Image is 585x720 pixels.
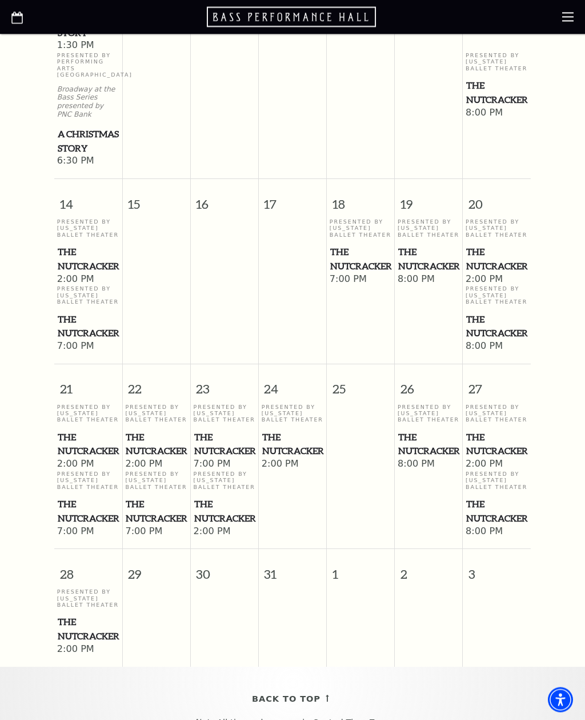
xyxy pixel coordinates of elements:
[466,498,527,526] span: The Nutcracker
[398,431,460,459] a: The Nutcracker
[57,644,119,657] span: 2:00 PM
[57,459,119,471] span: 2:00 PM
[194,431,256,459] a: The Nutcracker
[466,274,528,287] span: 2:00 PM
[57,615,119,643] a: The Nutcracker
[463,180,531,219] span: 20
[466,79,527,107] span: The Nutcracker
[194,526,256,539] span: 2:00 PM
[194,471,256,491] p: Presented By [US_STATE] Ballet Theater
[259,550,326,589] span: 31
[395,180,462,219] span: 19
[207,6,378,29] a: Open this option
[330,274,392,287] span: 7:00 PM
[463,550,531,589] span: 3
[125,404,187,424] p: Presented By [US_STATE] Ballet Theater
[57,245,119,273] a: The Nutcracker
[191,365,258,404] span: 23
[57,431,119,459] a: The Nutcracker
[58,498,119,526] span: The Nutcracker
[466,219,528,238] p: Presented By [US_STATE] Ballet Theater
[262,404,324,424] p: Presented By [US_STATE] Ballet Theater
[57,86,119,120] p: Broadway at the Bass Series presented by PNC Bank
[466,245,527,273] span: The Nutcracker
[54,550,122,589] span: 28
[327,550,394,589] span: 1
[466,341,528,353] span: 8:00 PM
[57,341,119,353] span: 7:00 PM
[466,471,528,491] p: Presented By [US_STATE] Ballet Theater
[57,156,119,168] span: 6:30 PM
[11,9,23,26] a: Open this option
[398,219,460,238] p: Presented By [US_STATE] Ballet Theater
[395,550,462,589] span: 2
[126,498,187,526] span: The Nutcracker
[466,313,527,341] span: The Nutcracker
[466,245,528,273] a: The Nutcracker
[262,459,324,471] span: 2:00 PM
[330,219,392,238] p: Presented By [US_STATE] Ballet Theater
[125,526,187,539] span: 7:00 PM
[252,693,320,707] span: Back To Top
[57,498,119,526] a: The Nutcracker
[327,365,394,404] span: 25
[262,431,324,459] a: The Nutcracker
[58,615,119,643] span: The Nutcracker
[259,180,326,219] span: 17
[466,404,528,424] p: Presented By [US_STATE] Ballet Theater
[58,245,119,273] span: The Nutcracker
[58,431,119,459] span: The Nutcracker
[123,365,190,404] span: 22
[194,459,256,471] span: 7:00 PM
[330,245,392,273] a: The Nutcracker
[191,180,258,219] span: 16
[57,404,119,424] p: Presented By [US_STATE] Ballet Theater
[466,498,528,526] a: The Nutcracker
[466,526,528,539] span: 8:00 PM
[398,459,460,471] span: 8:00 PM
[395,365,462,404] span: 26
[58,313,119,341] span: The Nutcracker
[57,128,119,156] a: A Christmas Story
[58,128,119,156] span: A Christmas Story
[125,431,187,459] a: The Nutcracker
[57,274,119,287] span: 2:00 PM
[466,79,528,107] a: The Nutcracker
[123,180,190,219] span: 15
[57,313,119,341] a: The Nutcracker
[259,365,326,404] span: 24
[125,459,187,471] span: 2:00 PM
[194,498,256,526] a: The Nutcracker
[548,687,573,713] div: Accessibility Menu
[57,471,119,491] p: Presented By [US_STATE] Ballet Theater
[123,550,190,589] span: 29
[57,219,119,238] p: Presented By [US_STATE] Ballet Theater
[125,498,187,526] a: The Nutcracker
[327,180,394,219] span: 18
[463,365,531,404] span: 27
[125,471,187,491] p: Presented By [US_STATE] Ballet Theater
[57,589,119,608] p: Presented By [US_STATE] Ballet Theater
[466,313,528,341] a: The Nutcracker
[398,245,460,273] a: The Nutcracker
[57,286,119,305] p: Presented By [US_STATE] Ballet Theater
[57,53,119,79] p: Presented By Performing Arts [GEOGRAPHIC_DATA]
[466,459,528,471] span: 2:00 PM
[194,404,256,424] p: Presented By [US_STATE] Ballet Theater
[57,526,119,539] span: 7:00 PM
[466,431,528,459] a: The Nutcracker
[54,365,122,404] span: 21
[466,431,527,459] span: The Nutcracker
[466,286,528,305] p: Presented By [US_STATE] Ballet Theater
[126,431,187,459] span: The Nutcracker
[466,108,528,120] span: 8:00 PM
[57,40,119,53] span: 1:30 PM
[191,550,258,589] span: 30
[466,53,528,72] p: Presented By [US_STATE] Ballet Theater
